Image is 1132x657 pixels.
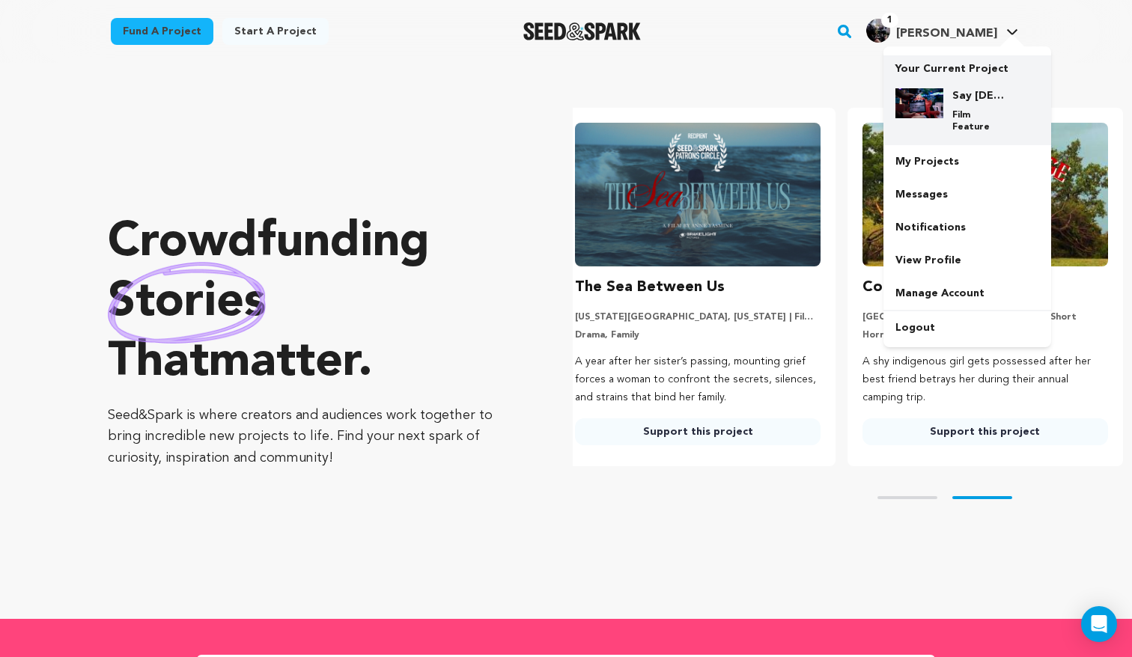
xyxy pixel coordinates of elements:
a: My Projects [883,145,1051,178]
img: Coming of Rage image [862,123,1108,266]
a: Support this project [862,418,1108,445]
span: 1 [881,13,898,28]
img: The Sea Between Us image [575,123,821,266]
span: [PERSON_NAME] [896,28,997,40]
p: Film Feature [952,109,1006,133]
img: bde6e4e3585cc5a4.jpg [866,19,890,43]
a: Manage Account [883,277,1051,310]
span: matter [209,339,358,387]
a: Support this project [575,418,821,445]
p: [US_STATE][GEOGRAPHIC_DATA], [US_STATE] | Film Short [575,311,821,323]
a: Seed&Spark Homepage [523,22,641,40]
a: Notifications [883,211,1051,244]
p: Crowdfunding that . [108,213,513,393]
h3: The Sea Between Us [575,275,725,299]
img: Seed&Spark Logo Dark Mode [523,22,641,40]
a: Messages [883,178,1051,211]
p: Your Current Project [895,55,1039,76]
img: a1ee38f09f5ec183.jpg [895,88,943,118]
div: Benjamin K.'s Profile [866,19,997,43]
a: View Profile [883,244,1051,277]
img: hand sketched image [108,262,266,343]
a: Your Current Project Say [DEMOGRAPHIC_DATA]: The Faces of Pride Film Feature [895,55,1039,145]
p: Horror, Nature [862,329,1108,341]
p: Drama, Family [575,329,821,341]
h4: Say [DEMOGRAPHIC_DATA]: The Faces of Pride [952,88,1006,103]
h3: Coming of Rage [862,275,979,299]
a: Benjamin K.'s Profile [863,16,1021,43]
div: Open Intercom Messenger [1081,606,1117,642]
a: Fund a project [111,18,213,45]
a: Start a project [222,18,329,45]
p: [GEOGRAPHIC_DATA], [US_STATE] | Film Short [862,311,1108,323]
a: Logout [883,311,1051,344]
p: Seed&Spark is where creators and audiences work together to bring incredible new projects to life... [108,405,513,469]
p: A shy indigenous girl gets possessed after her best friend betrays her during their annual campin... [862,353,1108,406]
p: A year after her sister’s passing, mounting grief forces a woman to confront the secrets, silence... [575,353,821,406]
span: Benjamin K.'s Profile [863,16,1021,47]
